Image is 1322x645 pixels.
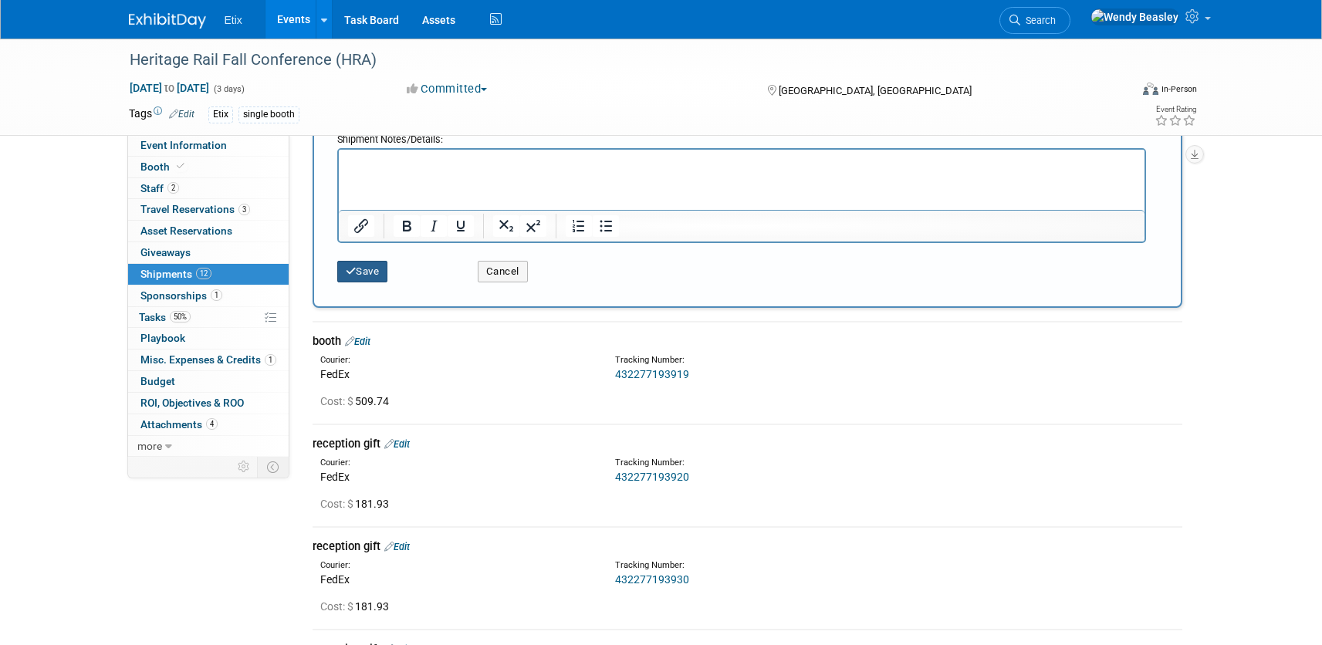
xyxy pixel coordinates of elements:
[212,84,245,94] span: (3 days)
[1143,83,1158,95] img: Format-Inperson.png
[238,204,250,215] span: 3
[320,600,395,613] span: 181.93
[320,395,395,407] span: 509.74
[128,199,289,220] a: Travel Reservations3
[478,261,528,282] button: Cancel
[615,573,689,586] a: 432277193930
[384,541,410,552] a: Edit
[139,311,191,323] span: Tasks
[128,221,289,241] a: Asset Reservations
[320,498,395,510] span: 181.93
[167,182,179,194] span: 2
[1090,8,1179,25] img: Wendy Beasley
[140,268,211,280] span: Shipments
[196,268,211,279] span: 12
[140,246,191,258] span: Giveaways
[208,106,233,123] div: Etix
[448,215,474,237] button: Underline
[1020,15,1056,26] span: Search
[128,414,289,435] a: Attachments4
[128,350,289,370] a: Misc. Expenses & Credits1
[493,215,519,237] button: Subscript
[140,139,227,151] span: Event Information
[206,418,218,430] span: 4
[320,572,592,587] div: FedEx
[225,14,242,26] span: Etix
[1039,80,1198,103] div: Event Format
[170,311,191,322] span: 50%
[1161,83,1197,95] div: In-Person
[211,289,222,301] span: 1
[615,471,689,483] a: 432277193920
[348,215,374,237] button: Insert/edit link
[177,162,184,171] i: Booth reservation complete
[320,354,592,366] div: Courier:
[129,106,194,123] td: Tags
[313,333,1182,350] div: booth
[128,135,289,156] a: Event Information
[124,46,1107,74] div: Heritage Rail Fall Conference (HRA)
[140,160,188,173] span: Booth
[615,368,689,380] a: 432277193919
[779,85,972,96] span: [GEOGRAPHIC_DATA], [GEOGRAPHIC_DATA]
[140,397,244,409] span: ROI, Objectives & ROO
[162,82,177,94] span: to
[320,600,355,613] span: Cost: $
[140,225,232,237] span: Asset Reservations
[128,393,289,414] a: ROI, Objectives & ROO
[128,371,289,392] a: Budget
[320,457,592,469] div: Courier:
[140,332,185,344] span: Playbook
[128,285,289,306] a: Sponsorships1
[320,395,355,407] span: Cost: $
[128,157,289,177] a: Booth
[257,457,289,477] td: Toggle Event Tabs
[128,178,289,199] a: Staff2
[320,498,355,510] span: Cost: $
[337,261,388,282] button: Save
[394,215,420,237] button: Bold
[421,215,447,237] button: Italic
[320,366,592,382] div: FedEx
[999,7,1070,34] a: Search
[128,307,289,328] a: Tasks50%
[615,354,961,366] div: Tracking Number:
[140,353,276,366] span: Misc. Expenses & Credits
[313,539,1182,555] div: reception gift
[140,375,175,387] span: Budget
[320,469,592,485] div: FedEx
[313,436,1182,452] div: reception gift
[129,81,210,95] span: [DATE] [DATE]
[384,438,410,450] a: Edit
[615,559,961,572] div: Tracking Number:
[128,436,289,457] a: more
[401,81,493,97] button: Committed
[320,559,592,572] div: Courier:
[339,150,1144,210] iframe: Rich Text Area
[238,106,299,123] div: single booth
[231,457,258,477] td: Personalize Event Tab Strip
[593,215,619,237] button: Bullet list
[520,215,546,237] button: Superscript
[140,182,179,194] span: Staff
[265,354,276,366] span: 1
[615,457,961,469] div: Tracking Number:
[566,215,592,237] button: Numbered list
[1155,106,1196,113] div: Event Rating
[169,109,194,120] a: Edit
[140,203,250,215] span: Travel Reservations
[140,418,218,431] span: Attachments
[128,328,289,349] a: Playbook
[140,289,222,302] span: Sponsorships
[137,440,162,452] span: more
[128,242,289,263] a: Giveaways
[345,336,370,347] a: Edit
[129,13,206,29] img: ExhibitDay
[128,264,289,285] a: Shipments12
[337,126,1146,148] div: Shipment Notes/Details:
